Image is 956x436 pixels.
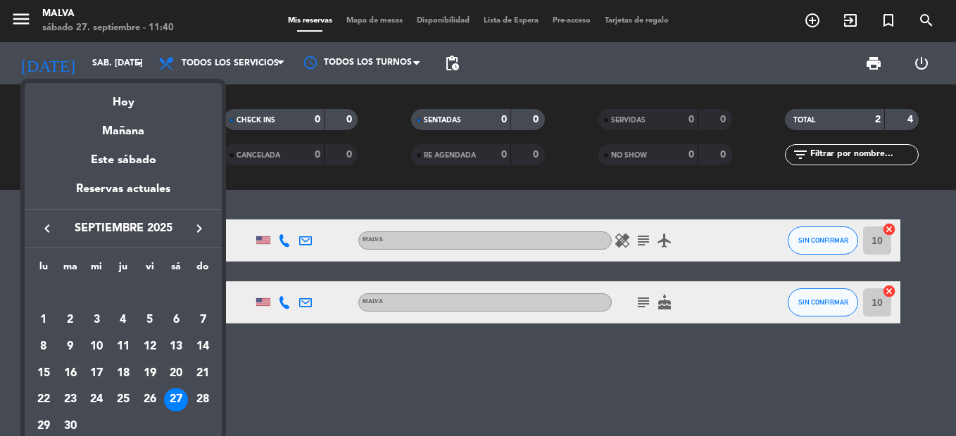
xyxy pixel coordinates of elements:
td: 14 de septiembre de 2025 [189,333,216,360]
td: 3 de septiembre de 2025 [83,307,110,334]
td: 4 de septiembre de 2025 [110,307,137,334]
div: 8 [32,335,56,359]
th: viernes [137,259,163,281]
td: 16 de septiembre de 2025 [57,360,84,387]
button: keyboard_arrow_right [187,219,212,238]
div: 14 [191,335,215,359]
div: 4 [111,308,135,332]
th: lunes [30,259,57,281]
th: domingo [189,259,216,281]
div: 9 [58,335,82,359]
div: 28 [191,388,215,412]
div: 25 [111,388,135,412]
div: Mañana [25,112,222,141]
td: 11 de septiembre de 2025 [110,333,137,360]
span: septiembre 2025 [60,219,187,238]
td: 24 de septiembre de 2025 [83,387,110,413]
div: 1 [32,308,56,332]
div: 27 [164,388,188,412]
i: keyboard_arrow_right [191,220,208,237]
td: 23 de septiembre de 2025 [57,387,84,413]
th: jueves [110,259,137,281]
th: martes [57,259,84,281]
td: 28 de septiembre de 2025 [189,387,216,413]
div: Reservas actuales [25,180,222,209]
td: 8 de septiembre de 2025 [30,333,57,360]
div: 22 [32,388,56,412]
div: 24 [84,388,108,412]
td: 10 de septiembre de 2025 [83,333,110,360]
td: 1 de septiembre de 2025 [30,307,57,334]
div: 2 [58,308,82,332]
td: 18 de septiembre de 2025 [110,360,137,387]
td: 25 de septiembre de 2025 [110,387,137,413]
div: 23 [58,388,82,412]
td: 15 de septiembre de 2025 [30,360,57,387]
td: 17 de septiembre de 2025 [83,360,110,387]
td: 2 de septiembre de 2025 [57,307,84,334]
div: 20 [164,361,188,385]
td: 20 de septiembre de 2025 [163,360,190,387]
div: 16 [58,361,82,385]
td: 22 de septiembre de 2025 [30,387,57,413]
div: 7 [191,308,215,332]
td: 6 de septiembre de 2025 [163,307,190,334]
td: 21 de septiembre de 2025 [189,360,216,387]
td: 9 de septiembre de 2025 [57,333,84,360]
td: 13 de septiembre de 2025 [163,333,190,360]
div: 11 [111,335,135,359]
td: 27 de septiembre de 2025 [163,387,190,413]
div: 19 [138,361,162,385]
button: keyboard_arrow_left [34,219,60,238]
div: 12 [138,335,162,359]
th: miércoles [83,259,110,281]
td: 26 de septiembre de 2025 [137,387,163,413]
div: 18 [111,361,135,385]
td: 7 de septiembre de 2025 [189,307,216,334]
div: 17 [84,361,108,385]
div: 5 [138,308,162,332]
th: sábado [163,259,190,281]
div: 26 [138,388,162,412]
div: Hoy [25,83,222,112]
div: 10 [84,335,108,359]
div: Este sábado [25,141,222,180]
td: 19 de septiembre de 2025 [137,360,163,387]
td: 5 de septiembre de 2025 [137,307,163,334]
div: 15 [32,361,56,385]
div: 21 [191,361,215,385]
td: 12 de septiembre de 2025 [137,333,163,360]
i: keyboard_arrow_left [39,220,56,237]
div: 3 [84,308,108,332]
div: 13 [164,335,188,359]
div: 6 [164,308,188,332]
td: SEP. [30,281,216,307]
